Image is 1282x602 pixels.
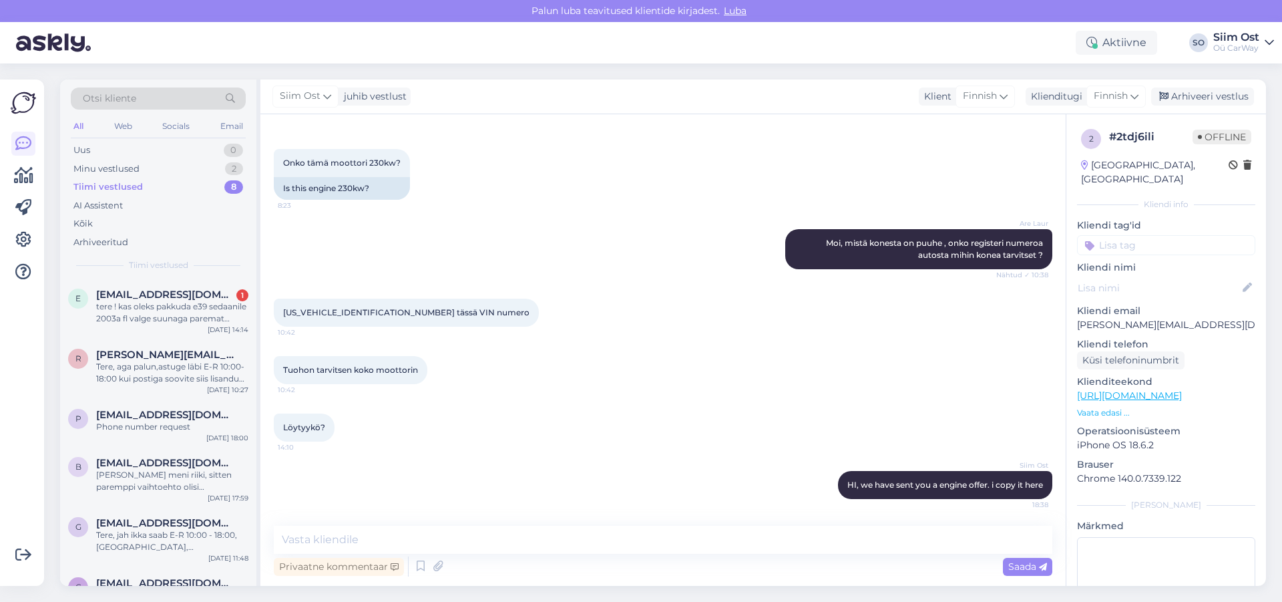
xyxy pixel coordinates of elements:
div: Oü CarWay [1213,43,1259,53]
span: Tuohon tarvitsen koko moottorin [283,365,418,375]
span: Moi, mistä konesta on puuhe , onko registeri numeroa autosta mihin konea tarvitset ? [826,238,1045,260]
span: HI, we have sent you a engine offer. i copy it here [847,480,1043,490]
p: Märkmed [1077,519,1255,533]
span: 8:23 [278,200,328,210]
span: Saada [1008,561,1047,573]
div: Tiimi vestlused [73,180,143,194]
p: Vaata edasi ... [1077,407,1255,419]
input: Lisa tag [1077,235,1255,255]
p: iPhone OS 18.6.2 [1077,438,1255,452]
div: [GEOGRAPHIC_DATA], [GEOGRAPHIC_DATA] [1081,158,1229,186]
div: Socials [160,118,192,135]
div: AI Assistent [73,199,123,212]
span: e [75,293,81,303]
span: erikdzigovskyi@gmail.com [96,289,235,301]
span: Offline [1193,130,1251,144]
p: Kliendi nimi [1077,261,1255,275]
div: Minu vestlused [73,162,140,176]
div: [DATE] 10:27 [207,385,248,395]
span: B [75,462,81,472]
span: 14:10 [278,442,328,452]
span: rene.nikkarev@mail.ee [96,349,235,361]
div: [DATE] 17:59 [208,493,248,503]
div: Klienditugi [1026,90,1082,104]
span: Are Laur [998,218,1048,229]
span: Tiimi vestlused [129,259,188,271]
span: 18:38 [998,500,1048,510]
div: [DATE] 18:00 [206,433,248,443]
div: Is this engine 230kw? [274,177,410,200]
span: Finnish [963,89,997,104]
a: Siim OstOü CarWay [1213,32,1274,53]
div: Kliendi info [1077,198,1255,210]
span: Siim Ost [998,460,1048,470]
p: Operatsioonisüsteem [1077,424,1255,438]
span: Onko tämä moottori 230kw? [283,158,401,168]
div: [DATE] 11:48 [208,553,248,563]
span: Finnish [1094,89,1128,104]
div: [PERSON_NAME] meni riiki, sitten paremppi vaihtoehto olisi [PERSON_NAME] kirjoitat sähköpostiin. ... [96,469,248,493]
div: Email [218,118,246,135]
p: Kliendi email [1077,304,1255,318]
div: Tere, aga palun,astuge läbi E-R 10:00-18:00 kui postiga soovite siis lisandub postitasu ja km. [96,361,248,385]
div: All [71,118,86,135]
div: Aktiivne [1076,31,1157,55]
span: r [75,353,81,363]
div: Kõik [73,217,93,231]
div: SO [1189,33,1208,52]
div: [PERSON_NAME] [1077,499,1255,511]
input: Lisa nimi [1078,281,1240,295]
span: garethchickey@gmail.com [96,577,235,589]
div: 1 [236,289,248,301]
span: Otsi kliente [83,92,136,106]
img: Askly Logo [11,90,36,116]
span: g [75,582,81,592]
div: Arhiveeritud [73,236,128,249]
p: Kliendi telefon [1077,337,1255,351]
p: Brauser [1077,458,1255,472]
div: tere ! kas oleks pakkuda e39 sedaanile 2003a fl valge suunaga paremat tagatuli ? et oleks ikka tö... [96,301,248,325]
div: Siim Ost [1213,32,1259,43]
div: juhib vestlust [339,90,407,104]
div: [DATE] 14:14 [208,325,248,335]
span: Siim Ost [280,89,320,104]
div: Uus [73,144,90,157]
span: Luba [720,5,751,17]
div: # 2tdj6ili [1109,129,1193,145]
div: Arhiveeri vestlus [1151,88,1254,106]
p: Kliendi tag'id [1077,218,1255,233]
span: Nähtud ✓ 10:38 [996,270,1048,280]
div: Privaatne kommentaar [274,558,404,576]
div: Küsi telefoninumbrit [1077,351,1185,369]
p: [PERSON_NAME][EMAIL_ADDRESS][DOMAIN_NAME] [1077,318,1255,332]
div: 0 [224,144,243,157]
span: 10:42 [278,385,328,395]
p: Chrome 140.0.7339.122 [1077,472,1255,486]
span: [US_VEHICLE_IDENTIFICATION_NUMBER] tässä VIN numero [283,307,529,317]
span: g [75,522,81,532]
span: 10:42 [278,327,328,337]
div: Tere, jah ikka saab E-R 10:00 - 18:00, [GEOGRAPHIC_DATA], [GEOGRAPHIC_DATA][PERSON_NAME][GEOGRAPH... [96,529,248,553]
div: Web [112,118,135,135]
span: graubergmartin@gmail.com [96,517,235,529]
span: Löytyykö? [283,422,325,432]
div: Klient [919,90,951,104]
a: [URL][DOMAIN_NAME] [1077,390,1182,402]
span: priittambur@gmail.com [96,409,235,421]
span: 2 [1089,134,1094,144]
span: Blertonselmani2003@hotmail.com [96,457,235,469]
div: Phone number request [96,421,248,433]
div: 8 [224,180,243,194]
div: 2 [225,162,243,176]
p: Klienditeekond [1077,375,1255,389]
span: p [75,414,81,424]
